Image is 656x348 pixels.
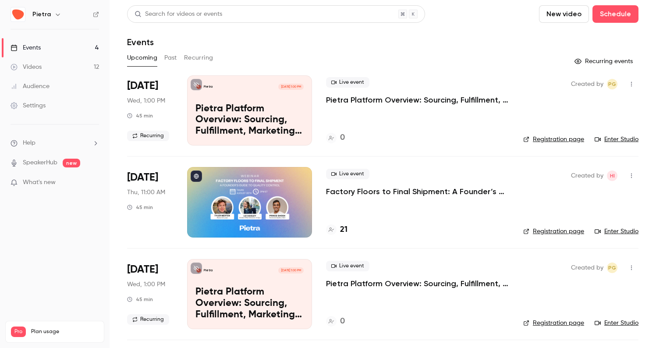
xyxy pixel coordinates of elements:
div: 45 min [127,112,153,119]
div: Audience [11,82,50,91]
span: Wed, 1:00 PM [127,96,165,105]
h1: Events [127,37,154,47]
p: Pietra Platform Overview: Sourcing, Fulfillment, Marketing, and AI for Modern Brands [195,287,304,320]
span: [DATE] 1:00 PM [278,267,303,273]
span: Created by [571,170,603,181]
div: Search for videos or events [135,10,222,19]
button: Recurring [184,51,213,65]
a: Registration page [523,135,584,144]
p: Pietra [204,85,213,89]
a: Registration page [523,319,584,327]
a: Enter Studio [595,227,638,236]
div: 45 min [127,296,153,303]
span: Created by [571,263,603,273]
a: Pietra Platform Overview: Sourcing, Fulfillment, Marketing, and AI for Modern Brands [326,278,509,289]
div: Aug 27 Wed, 4:00 PM (America/New York) [127,75,173,146]
span: Thu, 11:00 AM [127,188,165,197]
span: Recurring [127,314,169,325]
span: new [63,159,80,167]
span: Pro [11,327,26,337]
button: New video [539,5,589,23]
div: Videos [11,63,42,71]
button: Schedule [592,5,638,23]
span: Pete Gilligan [607,263,617,273]
span: Created by [571,79,603,89]
div: Settings [11,101,46,110]
a: 0 [326,132,345,144]
p: Pietra Platform Overview: Sourcing, Fulfillment, Marketing, and AI for Modern Brands [195,103,304,137]
button: Upcoming [127,51,157,65]
h6: Pietra [32,10,51,19]
span: HI [610,170,615,181]
a: Pietra Platform Overview: Sourcing, Fulfillment, Marketing, and AI for Modern Brands [326,95,509,105]
a: Enter Studio [595,319,638,327]
span: Help [23,138,35,148]
div: Aug 28 Thu, 2:00 PM (America/New York) [127,167,173,237]
h4: 0 [340,132,345,144]
li: help-dropdown-opener [11,138,99,148]
span: Plan usage [31,328,99,335]
a: Pietra Platform Overview: Sourcing, Fulfillment, Marketing, and AI for Modern BrandsPietra[DATE] ... [187,75,312,146]
button: Recurring events [571,54,638,68]
a: 21 [326,224,348,236]
span: [DATE] [127,79,158,93]
div: Sep 3 Wed, 4:00 PM (America/New York) [127,259,173,329]
h4: 0 [340,316,345,327]
span: Live event [326,77,369,88]
span: PG [608,263,616,273]
div: Events [11,43,41,52]
span: Live event [326,169,369,179]
span: [DATE] [127,263,158,277]
a: 0 [326,316,345,327]
span: Recurring [127,131,169,141]
a: SpeakerHub [23,158,57,167]
span: Hasan Iqbal [607,170,617,181]
a: Pietra Platform Overview: Sourcing, Fulfillment, Marketing, and AI for Modern BrandsPietra[DATE] ... [187,259,312,329]
span: PG [608,79,616,89]
button: Past [164,51,177,65]
span: Live event [326,261,369,271]
a: Enter Studio [595,135,638,144]
div: 45 min [127,204,153,211]
h4: 21 [340,224,348,236]
span: [DATE] [127,170,158,185]
a: Factory Floors to Final Shipment: A Founder’s Guide to Quality Control [326,186,509,197]
span: What's new [23,178,56,187]
span: Pete Gilligan [607,79,617,89]
span: [DATE] 1:00 PM [278,84,303,90]
img: Pietra [11,7,25,21]
iframe: Noticeable Trigger [89,179,99,187]
span: Wed, 1:00 PM [127,280,165,289]
a: Registration page [523,227,584,236]
p: Pietra [204,268,213,273]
